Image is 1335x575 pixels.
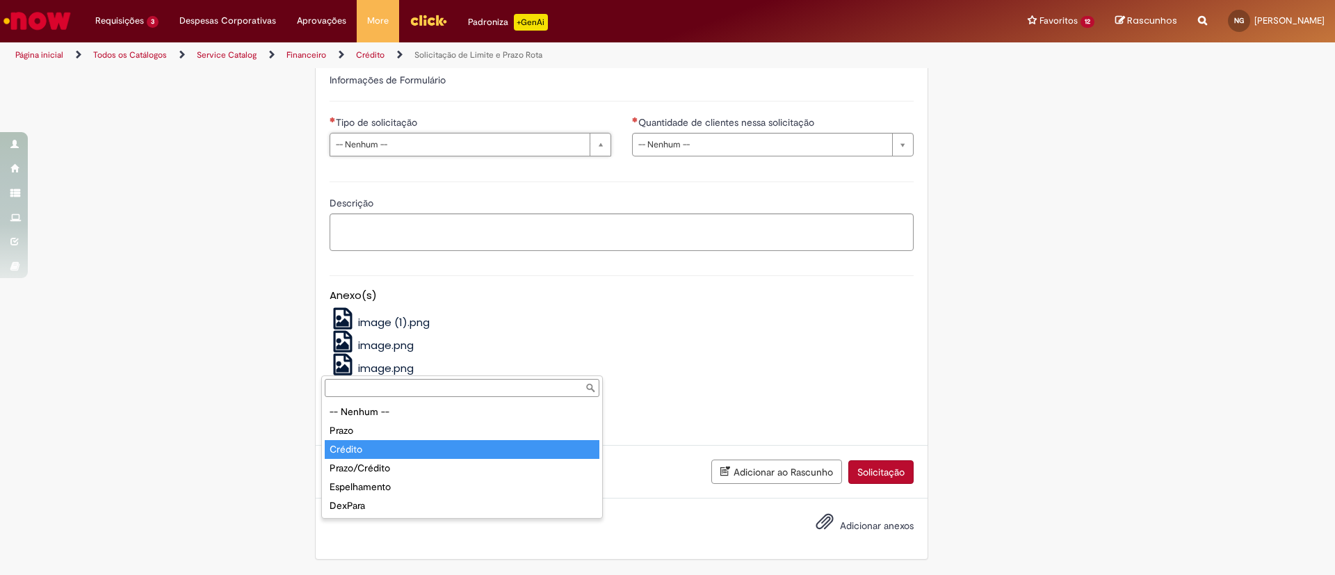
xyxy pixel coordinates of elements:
[325,421,599,440] div: Prazo
[325,478,599,496] div: Espelhamento
[325,496,599,515] div: DexPara
[325,440,599,459] div: Crédito
[322,400,602,518] ul: Tipo de solicitação
[325,403,599,421] div: -- Nenhum --
[325,459,599,478] div: Prazo/Crédito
